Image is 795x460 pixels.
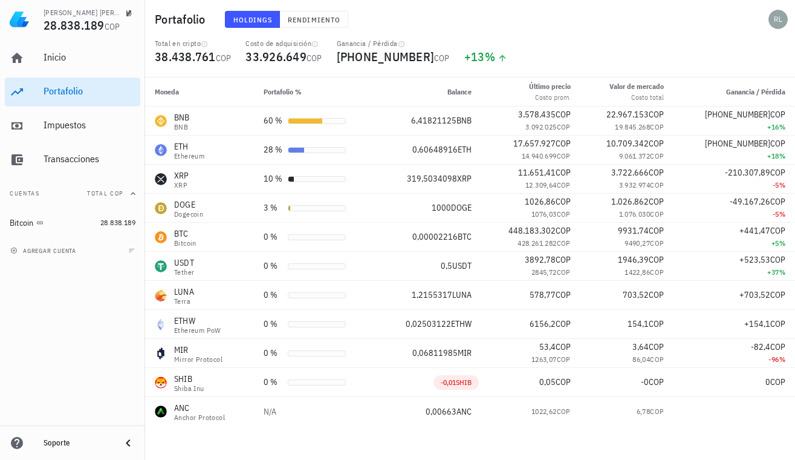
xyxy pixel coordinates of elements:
div: Valor de mercado [609,81,664,92]
span: COP [650,122,664,131]
div: -96 [683,353,785,366]
span: 448.183.302 [508,225,556,236]
span: COP [650,151,664,160]
div: +16 [683,121,785,133]
span: COP [556,138,571,149]
div: 0 % [264,231,283,243]
span: 12.309,64 [525,180,557,189]
span: 28.838.189 [100,218,135,227]
span: COP [649,196,664,207]
button: Holdings [225,11,281,28]
span: 10.709.342 [606,138,649,149]
div: MIR-icon [155,347,167,360]
div: 10 % [264,172,283,185]
div: Ganancia / Pérdida [337,39,450,48]
span: COP [649,225,664,236]
span: COP [649,109,664,120]
div: +13 [464,51,507,63]
span: COP [556,167,571,178]
div: ANC-icon [155,406,167,418]
div: Mirror Protocol [174,356,222,363]
span: COP [650,407,664,416]
span: COP [649,167,664,178]
span: COP [649,376,664,387]
a: Inicio [5,44,140,73]
span: -49.167,26 [730,196,770,207]
span: ETH [458,144,472,155]
span: COP [557,238,571,248]
div: ETH-icon [155,144,167,156]
span: COP [556,254,571,265]
div: Bitcoin [10,218,34,228]
span: +441,47 [739,225,770,236]
div: +18 [683,150,785,162]
span: % [779,238,785,248]
div: 3 % [264,202,283,214]
span: COP [557,407,571,416]
span: Total COP [87,189,123,197]
span: 9490,27 [625,238,650,248]
span: 9.061.372 [619,151,651,160]
div: LUNA-icon [155,289,167,301]
div: ETH [174,140,204,153]
div: Dogecoin [174,211,203,218]
a: Portafolio [5,77,140,107]
span: 1000 [432,202,451,213]
div: 28 % [264,143,283,156]
span: % [485,48,495,65]
span: COP [770,196,785,207]
span: 0,05 [539,376,556,387]
div: Anchor Protocol [174,414,225,421]
span: COP [770,167,785,178]
span: COP [557,122,571,131]
div: Costo prom. [529,92,571,103]
th: Moneda [145,77,254,107]
span: % [779,180,785,189]
div: ETHW [174,315,221,327]
span: COP [650,268,664,277]
span: Ganancia / Pérdida [726,87,785,96]
span: BTC [458,231,472,242]
div: Impuestos [44,119,135,131]
div: Tether [174,269,194,276]
span: % [779,268,785,277]
div: Total en cripto [155,39,231,48]
span: COP [216,53,232,64]
div: SHIB [174,373,204,385]
div: DOGE-icon [155,202,167,214]
span: COP [556,376,571,387]
span: 3.092.025 [525,122,557,131]
span: COP [770,138,785,149]
span: MIR [458,347,472,358]
th: Portafolio %: Sin ordenar. Pulse para ordenar de forma ascendente. [254,77,377,107]
span: COP [649,254,664,265]
span: COP [650,355,664,364]
span: COP [649,138,664,149]
span: 1022,62 [531,407,557,416]
span: LUNA [452,289,472,300]
span: 0,00002216 [412,231,458,242]
span: 0 [765,376,770,387]
span: BNB [456,115,472,126]
div: -5 [683,179,785,191]
button: agregar cuenta [7,245,82,257]
span: [PHONE_NUMBER] [705,109,770,120]
span: 9931,74 [618,225,649,236]
a: Bitcoin 28.838.189 [5,208,140,237]
span: 22.967.153 [606,109,649,120]
span: +154,1 [744,318,770,329]
span: USDT [452,260,472,271]
span: COP [556,109,571,120]
div: Transacciones [44,153,135,165]
span: -0,01 [441,378,456,387]
div: ANC [174,402,225,414]
span: COP [770,254,785,265]
span: 3.578.435 [518,109,556,120]
span: 0,02503122 [406,318,451,329]
span: 0,00663 [426,406,456,417]
span: N/A [264,406,276,417]
span: COP [649,341,664,352]
span: COP [556,225,571,236]
span: [PHONE_NUMBER] [705,138,770,149]
span: 578,77 [530,289,556,300]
